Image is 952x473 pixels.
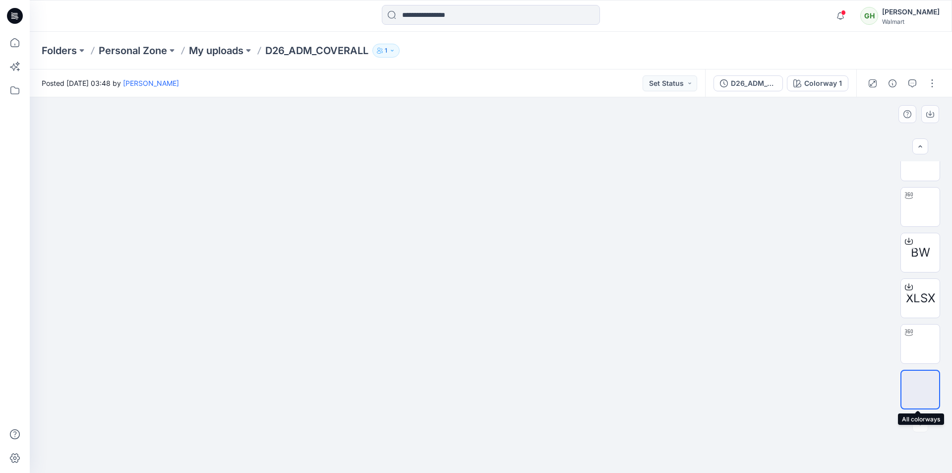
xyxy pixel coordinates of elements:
button: Details [885,75,900,91]
div: Colorway 1 [804,78,842,89]
span: Posted [DATE] 03:48 by [42,78,179,88]
a: Personal Zone [99,44,167,58]
button: 1 [372,44,400,58]
span: XLSX [906,289,935,307]
a: Folders [42,44,77,58]
div: GH [860,7,878,25]
div: D26_ADM_COVERALL [731,78,776,89]
a: My uploads [189,44,243,58]
a: [PERSON_NAME] [123,79,179,87]
button: Colorway 1 [787,75,848,91]
span: BW [911,244,930,262]
div: [PERSON_NAME] [882,6,940,18]
p: 1 [385,45,387,56]
div: Walmart [882,18,940,25]
p: D26_ADM_COVERALL [265,44,368,58]
button: D26_ADM_COVERALL [714,75,783,91]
